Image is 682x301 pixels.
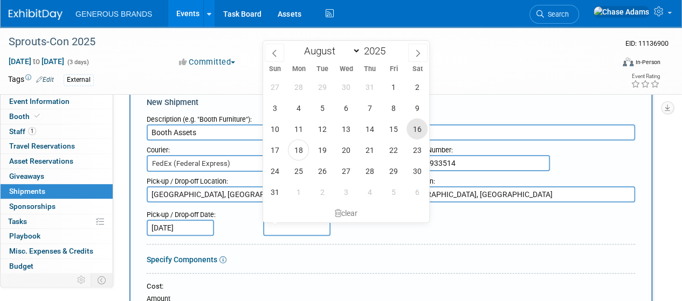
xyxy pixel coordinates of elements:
span: September 2, 2025 [312,181,333,202]
span: Misc. Expenses & Credits [9,247,93,255]
span: Sat [405,66,429,73]
span: July 31, 2025 [359,76,380,97]
a: Shipments [1,184,113,199]
span: Shipments [9,187,45,195]
span: Sponsorships [9,202,56,211]
a: Booth [1,109,113,124]
body: Rich Text Area. Press ALT-0 for help. [6,4,473,15]
span: August 18, 2025 [288,139,309,160]
span: August 25, 2025 [288,160,309,181]
span: August 11, 2025 [288,118,309,139]
span: Event ID: 11136900 [625,39,669,47]
span: Staff [9,127,36,136]
span: September 5, 2025 [383,181,404,202]
span: Sun [263,66,287,73]
span: August 1, 2025 [383,76,404,97]
span: Travel Reservations [9,142,75,150]
a: Asset Reservations [1,154,113,169]
span: Playbook [9,232,40,240]
td: Tags [8,74,54,86]
span: August 20, 2025 [335,139,356,160]
span: August 22, 2025 [383,139,404,160]
span: August 4, 2025 [288,97,309,118]
a: Tasks [1,214,113,229]
div: Event Rating [631,74,660,79]
a: Misc. Expenses & Credits [1,244,113,258]
td: Personalize Event Tab Strip [72,273,91,287]
a: Staff1 [1,124,113,139]
span: July 27, 2025 [264,76,285,97]
span: Tasks [8,217,27,226]
span: August 3, 2025 [264,97,285,118]
span: Event Information [9,97,70,106]
a: Search [529,5,579,24]
a: Event Information [1,94,113,109]
span: September 4, 2025 [359,181,380,202]
span: August 19, 2025 [312,139,333,160]
div: Description (e.g. "Booth Furniture"): [147,110,635,124]
a: Budget [1,259,113,274]
div: Event Format [565,56,660,72]
select: Month [299,44,361,58]
span: Booth [9,112,42,121]
span: Asset Reservations [9,157,73,165]
img: Chase Adams [593,6,650,18]
div: Destination: [399,172,635,186]
span: August 26, 2025 [312,160,333,181]
span: August 15, 2025 [383,118,404,139]
div: clear [263,204,429,222]
span: FedEx (Federal Express) [147,155,383,172]
span: August 30, 2025 [407,160,428,181]
div: In-Person [635,58,660,66]
div: Cost: [147,282,635,292]
span: August 5, 2025 [312,97,333,118]
img: Format-Inperson.png [623,58,633,66]
span: July 28, 2025 [288,76,309,97]
span: Thu [358,66,382,73]
td: Toggle Event Tabs [91,273,113,287]
button: Committed [175,57,239,68]
span: August 6, 2025 [335,97,356,118]
i: Booth reservation complete [35,113,40,119]
div: Tracking Number: [399,141,635,155]
span: August 10, 2025 [264,118,285,139]
span: August 12, 2025 [312,118,333,139]
span: to [31,57,42,66]
span: September 1, 2025 [288,181,309,202]
a: Edit [36,76,54,83]
span: Fri [382,66,405,73]
span: August 21, 2025 [359,139,380,160]
div: Sprouts-Con 2025 [5,32,605,52]
span: August 27, 2025 [335,160,356,181]
a: Travel Reservations [1,139,113,153]
span: July 29, 2025 [312,76,333,97]
span: August 17, 2025 [264,139,285,160]
span: August 13, 2025 [335,118,356,139]
span: Giveaways [9,172,44,180]
span: August 31, 2025 [264,181,285,202]
span: (3 days) [66,59,89,66]
span: September 6, 2025 [407,181,428,202]
a: Giveaways [1,169,113,184]
span: Search [544,10,569,18]
span: August 23, 2025 [407,139,428,160]
span: [DATE] [DATE] [8,57,65,66]
span: August 9, 2025 [407,97,428,118]
div: Courier: [147,141,383,155]
a: Playbook [1,229,113,243]
a: Sponsorships [1,199,113,214]
span: Budget [9,262,33,270]
span: August 28, 2025 [359,160,380,181]
span: August 29, 2025 [383,160,404,181]
img: ExhibitDay [9,9,63,20]
span: Mon [287,66,311,73]
div: External [64,74,94,86]
span: August 2, 2025 [407,76,428,97]
span: July 30, 2025 [335,76,356,97]
span: FedEx (Federal Express) [148,156,382,171]
span: September 3, 2025 [335,181,356,202]
div: Pick-up / Drop-off Date: [147,205,247,220]
span: August 16, 2025 [407,118,428,139]
span: August 24, 2025 [264,160,285,181]
a: Specify Components [147,255,217,264]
